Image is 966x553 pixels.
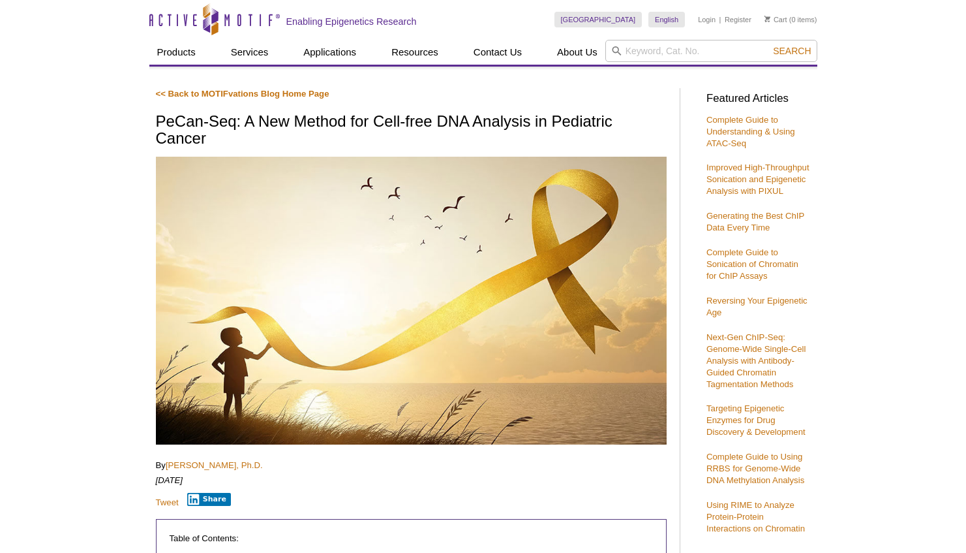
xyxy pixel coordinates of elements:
[170,533,653,545] p: Table of Contents:
[156,113,667,149] h1: PeCan-Seq: A New Method for Cell-free DNA Analysis in Pediatric Cancer
[719,12,721,27] li: |
[384,40,446,65] a: Resources
[223,40,277,65] a: Services
[554,12,642,27] a: [GEOGRAPHIC_DATA]
[764,12,817,27] li: (0 items)
[156,475,183,485] em: [DATE]
[549,40,605,65] a: About Us
[706,93,811,104] h3: Featured Articles
[149,40,204,65] a: Products
[764,16,770,22] img: Your Cart
[286,16,417,27] h2: Enabling Epigenetics Research
[166,460,263,470] a: [PERSON_NAME], Ph.D.
[706,332,806,389] a: Next-Gen ChIP-Seq: Genome-Wide Single-Cell Analysis with Antibody-Guided Chromatin Tagmentation M...
[605,40,817,62] input: Keyword, Cat. No.
[725,15,751,24] a: Register
[706,452,804,485] a: Complete Guide to Using RRBS for Genome-Wide DNA Methylation Analysis
[187,493,231,506] button: Share
[156,89,329,99] a: << Back to MOTIFvations Blog Home Page
[706,500,805,533] a: Using RIME to Analyze Protein-Protein Interactions on Chromatin
[698,15,716,24] a: Login
[156,498,179,507] a: Tweet
[773,46,811,56] span: Search
[769,45,815,57] button: Search
[648,12,685,27] a: English
[706,163,809,196] a: Improved High-Throughput Sonication and Epigenetic Analysis with PIXUL
[466,40,530,65] a: Contact Us
[156,157,667,445] img: Child with yellow ribbon
[706,296,808,317] a: Reversing Your Epigenetic Age
[706,211,804,232] a: Generating the Best ChIP Data Every Time
[156,460,667,471] p: By
[706,115,795,148] a: Complete Guide to Understanding & Using ATAC-Seq
[706,403,806,437] a: Targeting Epigenetic Enzymes for Drug Discovery & Development
[295,40,364,65] a: Applications
[706,247,798,281] a: Complete Guide to Sonication of Chromatin for ChIP Assays
[764,15,787,24] a: Cart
